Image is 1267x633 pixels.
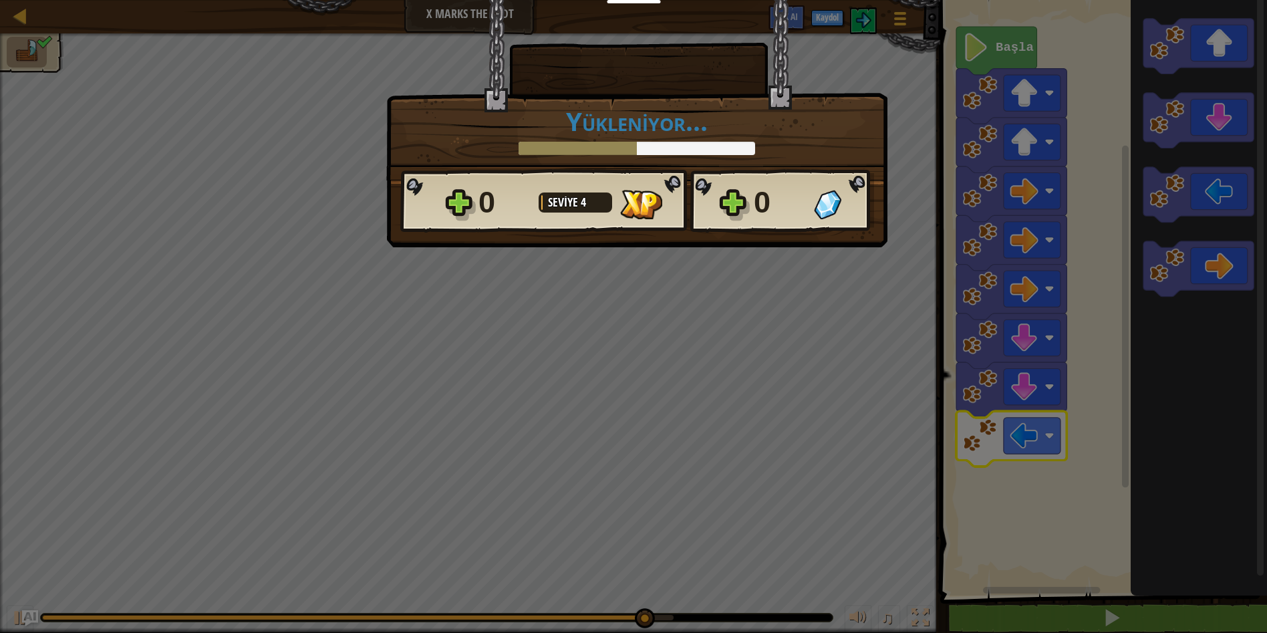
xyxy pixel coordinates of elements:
img: Kazanılan XP [620,190,662,219]
div: 0 [478,181,531,224]
div: 0 [754,181,806,224]
span: 4 [581,194,586,211]
h1: Yükleniyor... [400,107,873,135]
span: Seviye [548,194,581,211]
img: Kazanılan Taş [814,190,841,219]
